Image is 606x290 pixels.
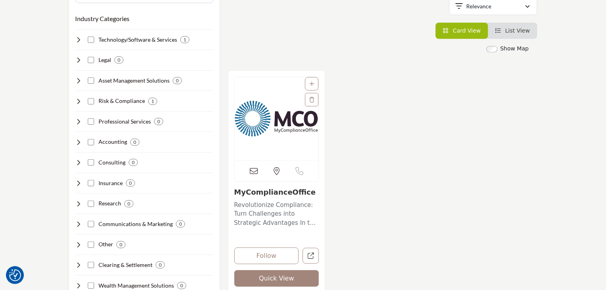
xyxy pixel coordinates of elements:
[132,160,135,165] b: 0
[133,139,136,145] b: 0
[159,262,162,268] b: 0
[118,57,120,63] b: 0
[453,27,481,34] span: Card View
[234,188,319,197] h3: MyComplianceOffice
[303,248,319,264] a: Open mycomplianceoffice in new tab
[180,36,189,43] div: 1 Results For Technology/Software & Services
[235,77,319,160] img: MyComplianceOffice
[126,180,135,187] div: 0 Results For Insurance
[98,36,177,44] h4: Technology/Software & Services: Developing and implementing technology solutions to support secur...
[156,261,165,269] div: 0 Results For Clearing & Settlement
[234,199,319,228] a: Revolutionize Compliance: Turn Challenges into Strategic Advantages In the complex landscape of t...
[235,77,319,160] a: Open Listing in new tab
[98,138,127,146] h4: Accounting: Providing financial reporting, auditing, tax, and advisory services to securities ind...
[9,269,21,281] button: Consent Preferences
[176,220,185,228] div: 0 Results For Communications & Marketing
[88,180,94,186] input: Select Insurance checkbox
[88,201,94,207] input: Select Research checkbox
[98,199,121,207] h4: Research: Conducting market, financial, economic, and industry research for securities industry p...
[495,27,530,34] a: View List
[88,139,94,145] input: Select Accounting checkbox
[98,282,174,290] h4: Wealth Management Solutions: Providing comprehensive wealth management services to high-net-worth...
[505,27,530,34] span: List View
[180,283,183,288] b: 0
[98,240,113,248] h4: Other: Encompassing various other services and organizations supporting the securities industry e...
[127,201,130,207] b: 0
[88,242,94,248] input: Select Other checkbox
[154,118,163,125] div: 0 Results For Professional Services
[88,118,94,125] input: Select Professional Services checkbox
[129,159,138,166] div: 0 Results For Consulting
[173,77,182,84] div: 0 Results For Asset Management Solutions
[177,282,186,289] div: 0 Results For Wealth Management Solutions
[88,98,94,104] input: Select Risk & Compliance checkbox
[183,37,186,43] b: 1
[98,159,125,166] h4: Consulting: Providing strategic, operational, and technical consulting services to securities ind...
[500,44,529,53] label: Show Map
[98,179,123,187] h4: Insurance: Offering insurance solutions to protect securities industry firms from various risks.
[75,14,130,23] button: Industry Categories
[466,2,491,10] p: Relevance
[157,119,160,124] b: 0
[114,56,124,64] div: 0 Results For Legal
[443,27,481,34] a: View Card
[151,99,154,104] b: 1
[234,247,299,264] button: Follow
[88,262,94,268] input: Select Clearing & Settlement checkbox
[9,269,21,281] img: Revisit consent button
[148,98,157,105] div: 1 Results For Risk & Compliance
[488,23,537,39] li: List View
[98,261,152,269] h4: Clearing & Settlement: Facilitating the efficient processing, clearing, and settlement of securit...
[116,241,125,248] div: 0 Results For Other
[309,81,314,87] a: Add To List
[176,78,179,83] b: 0
[98,97,145,105] h4: Risk & Compliance: Helping securities industry firms manage risk, ensure compliance, and prevent ...
[88,282,94,289] input: Select Wealth Management Solutions checkbox
[88,37,94,43] input: Select Technology/Software & Services checkbox
[120,242,122,247] b: 0
[130,139,139,146] div: 0 Results For Accounting
[234,201,319,228] p: Revolutionize Compliance: Turn Challenges into Strategic Advantages In the complex landscape of t...
[88,159,94,166] input: Select Consulting checkbox
[98,56,111,64] h4: Legal: Providing legal advice, compliance support, and litigation services to securities industry...
[98,118,151,126] h4: Professional Services: Delivering staffing, training, and outsourcing services to support securit...
[88,77,94,84] input: Select Asset Management Solutions checkbox
[436,23,488,39] li: Card View
[124,200,133,207] div: 0 Results For Research
[234,270,319,287] button: Quick View
[234,188,316,196] a: MyComplianceOffice
[179,221,182,227] b: 0
[88,221,94,227] input: Select Communications & Marketing checkbox
[98,77,170,85] h4: Asset Management Solutions: Offering investment strategies, portfolio management, and performance...
[88,57,94,63] input: Select Legal checkbox
[129,180,132,186] b: 0
[98,220,173,228] h4: Communications & Marketing: Delivering marketing, public relations, and investor relations servic...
